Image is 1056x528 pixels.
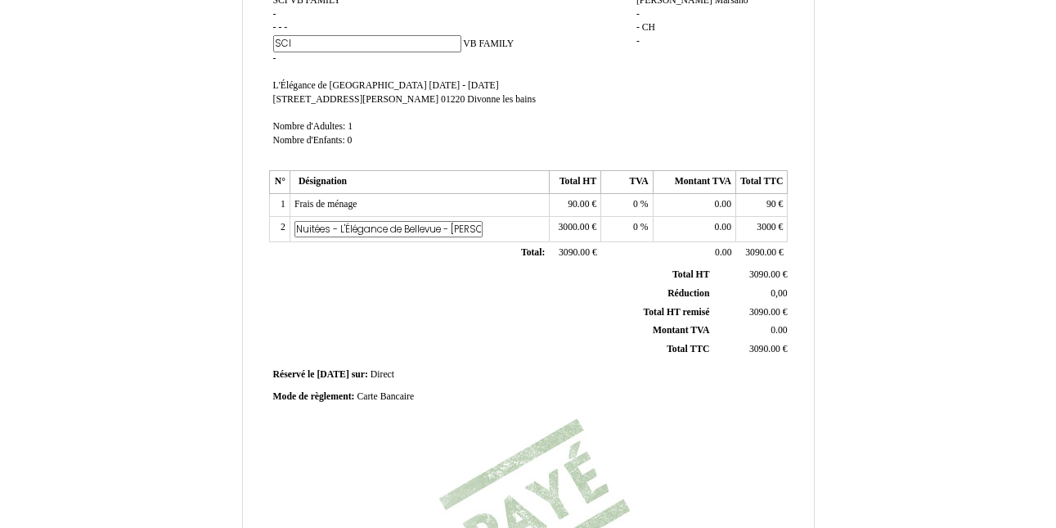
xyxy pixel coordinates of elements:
[294,199,357,210] span: Frais de ménage
[653,171,735,194] th: Montant TVA
[672,269,709,280] span: Total HT
[749,307,780,318] span: 3090.00
[636,9,640,20] span: -
[549,242,600,265] td: €
[284,22,287,33] span: -
[736,194,788,217] td: €
[715,247,731,258] span: 0.00
[653,325,709,336] span: Montant TVA
[766,199,776,210] span: 90
[441,94,465,105] span: 01220
[736,242,788,265] td: €
[736,171,788,194] th: Total TTC
[633,222,638,232] span: 0
[429,80,499,91] span: [DATE] - [DATE]
[273,80,427,91] span: L'Élégance de [GEOGRAPHIC_DATA]
[601,194,653,217] td: %
[273,369,315,380] span: Réservé le
[352,369,368,380] span: sur:
[601,216,653,242] td: %
[667,288,709,299] span: Réduction
[269,171,290,194] th: N°
[715,199,731,210] span: 0.00
[633,199,638,210] span: 0
[667,344,709,354] span: Total TTC
[771,288,787,299] span: 0,00
[712,303,790,322] td: €
[745,247,776,258] span: 3090.00
[269,216,290,242] td: 2
[348,135,353,146] span: 0
[549,171,600,194] th: Total HT
[273,53,276,64] span: -
[357,391,414,402] span: Carte Bancaire
[348,121,353,132] span: 1
[549,194,600,217] td: €
[715,222,731,232] span: 0.00
[278,22,281,33] span: -
[642,22,655,33] span: CH
[601,171,653,194] th: TVA
[549,216,600,242] td: €
[521,247,545,258] span: Total:
[290,171,549,194] th: Désignation
[636,22,640,33] span: -
[558,222,589,232] span: 3000.00
[371,369,394,380] span: Direct
[273,135,345,146] span: Nombre d'Enfants:
[273,22,276,33] span: -
[736,216,788,242] td: €
[273,121,346,132] span: Nombre d'Adultes:
[568,199,589,210] span: 90.00
[771,325,787,336] span: 0.00
[559,247,590,258] span: 3090.00
[749,344,780,354] span: 3090.00
[273,391,355,402] span: Mode de règlement:
[757,222,775,232] span: 3000
[712,340,790,359] td: €
[273,94,439,105] span: [STREET_ADDRESS][PERSON_NAME]
[749,269,780,280] span: 3090.00
[463,38,514,49] span: VB FAMILY
[467,94,536,105] span: Divonne les bains
[317,369,348,380] span: [DATE]
[636,36,640,47] span: -
[986,454,1044,516] iframe: Chat
[643,307,709,318] span: Total HT remisé
[712,266,790,284] td: €
[273,9,276,20] span: -
[269,194,290,217] td: 1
